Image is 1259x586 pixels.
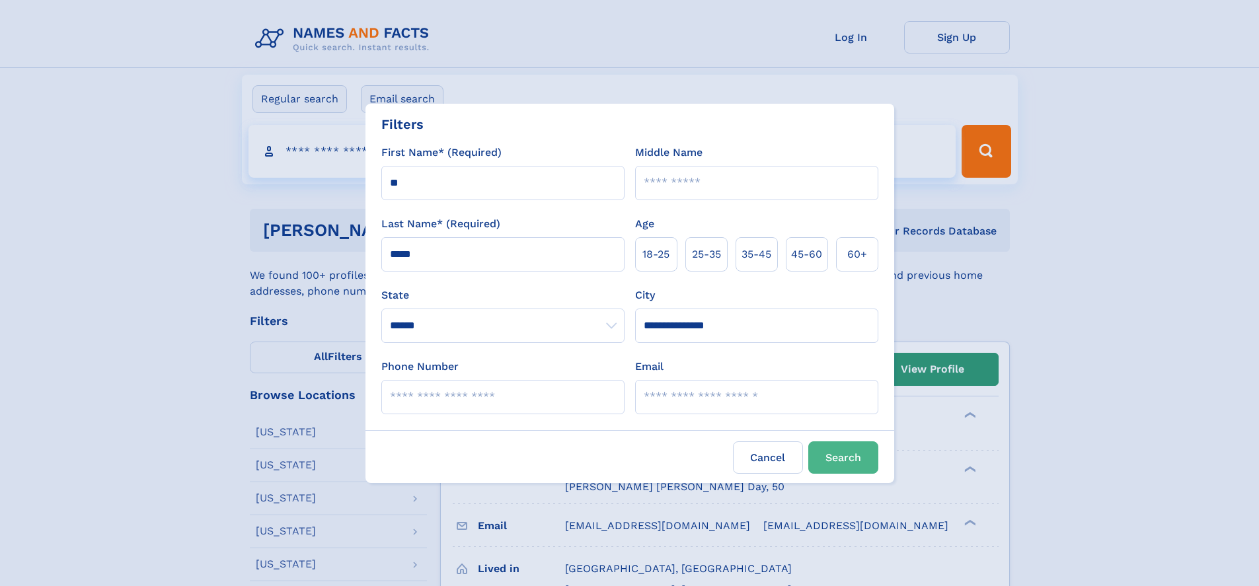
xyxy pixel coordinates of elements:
div: Filters [381,114,424,134]
span: 60+ [847,246,867,262]
label: First Name* (Required) [381,145,502,161]
span: 18‑25 [642,246,669,262]
span: 25‑35 [692,246,721,262]
label: Middle Name [635,145,703,161]
label: City [635,287,655,303]
label: Cancel [733,441,803,474]
label: Email [635,359,664,375]
label: State [381,287,625,303]
label: Age [635,216,654,232]
button: Search [808,441,878,474]
label: Phone Number [381,359,459,375]
span: 45‑60 [791,246,822,262]
span: 35‑45 [742,246,771,262]
label: Last Name* (Required) [381,216,500,232]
